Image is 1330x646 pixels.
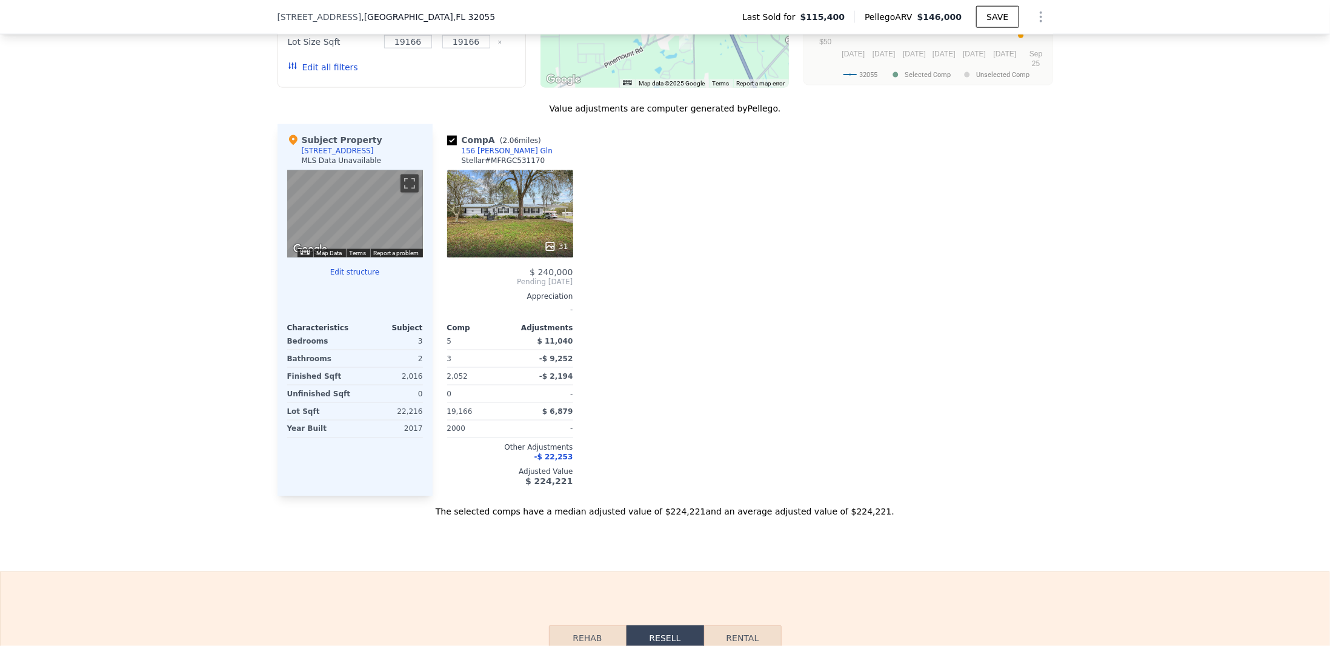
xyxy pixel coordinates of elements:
[503,136,519,145] span: 2.06
[287,267,423,277] button: Edit structure
[447,421,508,438] div: 2000
[287,350,353,367] div: Bathrooms
[278,11,362,23] span: [STREET_ADDRESS]
[302,156,382,165] div: MLS Data Unavailable
[534,453,573,462] span: -$ 22,253
[462,156,545,165] div: Stellar # MFRGC531170
[350,250,367,256] a: Terms (opens in new tab)
[287,134,382,146] div: Subject Property
[539,355,573,363] span: -$ 9,252
[447,390,452,398] span: 0
[288,33,377,50] div: Lot Size Sqft
[287,170,423,258] div: Map
[639,80,705,87] span: Map data ©2025 Google
[287,403,353,420] div: Lot Sqft
[287,385,353,402] div: Unfinished Sqft
[1029,5,1053,29] button: Show Options
[447,134,546,146] div: Comp A
[713,80,730,87] a: Terms (opens in new tab)
[513,385,573,402] div: -
[513,421,573,438] div: -
[742,11,800,23] span: Last Sold for
[302,146,374,156] div: [STREET_ADDRESS]
[542,407,573,416] span: $ 6,879
[453,12,495,22] span: , FL 32055
[462,146,553,156] div: 156 [PERSON_NAME] Gln
[278,496,1053,518] div: The selected comps have a median adjusted value of $224,221 and an average adjusted value of $224...
[976,71,1029,79] text: Unselected Comp
[287,333,353,350] div: Bedrooms
[993,50,1016,58] text: [DATE]
[357,385,423,402] div: 0
[539,372,573,381] span: -$ 2,194
[800,11,845,23] span: $115,400
[287,323,355,333] div: Characteristics
[1032,59,1040,68] text: 25
[963,50,986,58] text: [DATE]
[544,72,584,88] img: Google
[361,11,495,23] span: , [GEOGRAPHIC_DATA]
[288,61,358,73] button: Edit all filters
[447,407,473,416] span: 19,166
[290,242,330,258] a: Open this area in Google Maps (opens a new window)
[447,467,573,477] div: Adjusted Value
[917,12,962,22] span: $146,000
[357,333,423,350] div: 3
[819,38,831,46] text: $50
[447,323,510,333] div: Comp
[447,277,573,287] span: Pending [DATE]
[544,72,584,88] a: Open this area in Google Maps (opens a new window)
[510,323,573,333] div: Adjustments
[497,40,502,45] button: Clear
[447,146,553,156] a: 156 [PERSON_NAME] Gln
[290,242,330,258] img: Google
[374,250,419,256] a: Report a problem
[737,80,785,87] a: Report a map error
[301,250,309,255] button: Keyboard shortcuts
[447,372,468,381] span: 2,052
[865,11,917,23] span: Pellego ARV
[933,50,956,58] text: [DATE]
[447,350,508,367] div: 3
[976,6,1019,28] button: SAVE
[355,323,423,333] div: Subject
[872,50,895,58] text: [DATE]
[317,249,342,258] button: Map Data
[842,50,865,58] text: [DATE]
[357,350,423,367] div: 2
[287,368,353,385] div: Finished Sqft
[544,241,568,253] div: 31
[447,337,452,345] span: 5
[357,421,423,438] div: 2017
[287,421,353,438] div: Year Built
[537,337,573,345] span: $ 11,040
[859,71,877,79] text: 32055
[525,477,573,487] span: $ 224,221
[357,368,423,385] div: 2,016
[287,170,423,258] div: Street View
[905,71,951,79] text: Selected Comp
[530,267,573,277] span: $ 240,000
[447,443,573,453] div: Other Adjustments
[278,102,1053,115] div: Value adjustments are computer generated by Pellego .
[623,80,631,85] button: Keyboard shortcuts
[495,136,546,145] span: ( miles)
[1029,50,1043,58] text: Sep
[401,175,419,193] button: Toggle fullscreen view
[679,29,693,50] div: 156 SW Doe Gln
[447,291,573,301] div: Appreciation
[357,403,423,420] div: 22,216
[447,301,573,318] div: -
[903,50,926,58] text: [DATE]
